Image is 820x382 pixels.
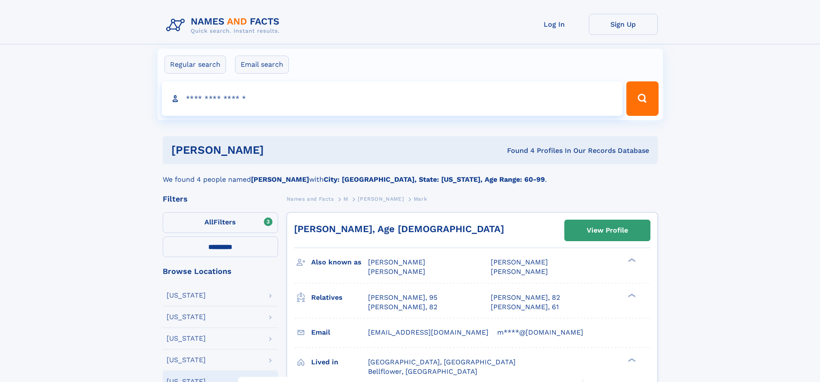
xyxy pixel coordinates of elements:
[164,56,226,74] label: Regular search
[385,146,649,155] div: Found 4 Profiles In Our Records Database
[167,314,206,320] div: [US_STATE]
[368,358,516,366] span: [GEOGRAPHIC_DATA], [GEOGRAPHIC_DATA]
[287,193,334,204] a: Names and Facts
[311,355,368,370] h3: Lived in
[589,14,658,35] a: Sign Up
[171,145,386,155] h1: [PERSON_NAME]
[343,196,348,202] span: M
[167,335,206,342] div: [US_STATE]
[204,218,214,226] span: All
[626,292,636,298] div: ❯
[368,367,477,376] span: Bellflower, [GEOGRAPHIC_DATA]
[626,357,636,363] div: ❯
[324,175,545,183] b: City: [GEOGRAPHIC_DATA], State: [US_STATE], Age Range: 60-99
[163,195,278,203] div: Filters
[368,258,425,266] span: [PERSON_NAME]
[167,292,206,299] div: [US_STATE]
[565,220,650,241] a: View Profile
[163,164,658,185] div: We found 4 people named with .
[163,267,278,275] div: Browse Locations
[163,212,278,233] label: Filters
[414,196,427,202] span: Mark
[368,302,437,312] a: [PERSON_NAME], 82
[491,258,548,266] span: [PERSON_NAME]
[167,357,206,363] div: [US_STATE]
[491,293,560,302] a: [PERSON_NAME], 82
[587,221,628,240] div: View Profile
[343,193,348,204] a: M
[491,302,559,312] a: [PERSON_NAME], 61
[311,255,368,270] h3: Also known as
[491,267,548,276] span: [PERSON_NAME]
[163,14,287,37] img: Logo Names and Facts
[368,293,437,302] a: [PERSON_NAME], 95
[368,328,489,336] span: [EMAIL_ADDRESS][DOMAIN_NAME]
[626,81,658,116] button: Search Button
[368,267,425,276] span: [PERSON_NAME]
[520,14,589,35] a: Log In
[626,258,636,263] div: ❯
[311,290,368,305] h3: Relatives
[311,325,368,340] h3: Email
[235,56,289,74] label: Email search
[162,81,623,116] input: search input
[358,196,404,202] span: [PERSON_NAME]
[251,175,309,183] b: [PERSON_NAME]
[358,193,404,204] a: [PERSON_NAME]
[294,224,504,234] a: [PERSON_NAME], Age [DEMOGRAPHIC_DATA]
